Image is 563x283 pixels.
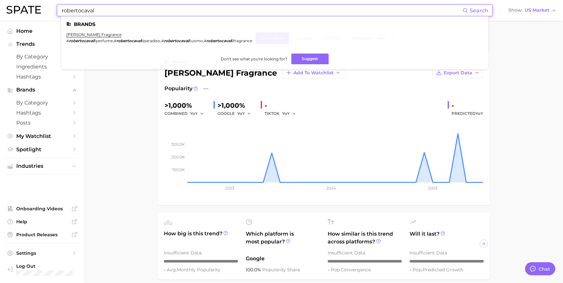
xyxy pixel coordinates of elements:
span: My Watchlist [16,133,68,139]
span: — [203,85,208,92]
div: Insufficient Data [410,249,484,257]
button: YoY [282,110,296,117]
tspan: 2025 [428,186,438,191]
div: – / 10 [328,260,402,263]
span: Which platform is most popular? [246,230,320,252]
div: combined [164,110,208,117]
span: Popularity [164,85,192,92]
span: # [66,38,69,43]
div: - [265,100,300,111]
span: by Category [16,54,68,60]
a: by Category [5,98,79,108]
a: Help [5,217,79,227]
em: robertocaval [116,38,141,43]
span: Search [470,7,488,14]
span: Ingredients [16,64,68,70]
a: by Category [5,52,79,62]
a: Log out. Currently logged in with e-mail doyeon@spate.nyc. [5,261,79,278]
a: Product Releases [5,230,79,240]
span: - [164,267,167,273]
a: Hashtags [5,108,79,118]
img: SPATE [7,6,41,14]
span: - [328,267,331,273]
div: Insufficient Data [164,249,238,257]
div: - [452,100,483,111]
span: Onboarding Videos [16,206,68,212]
em: robertocaval [69,38,94,43]
span: # [114,38,116,43]
tspan: 2023 [225,186,234,191]
span: How similar is this trend across platforms? [328,230,402,246]
span: monthly popularity [167,267,220,273]
button: Trends [5,39,79,49]
span: Help [16,219,68,225]
span: Settings [16,250,68,256]
span: Show [508,8,523,12]
span: Industries [16,163,68,169]
em: robertocaval [206,38,231,43]
span: Export Data [444,70,472,76]
a: My Watchlist [5,131,79,141]
a: Settings [5,248,79,258]
tspan: 2024 [326,186,336,191]
div: – / 10 [410,260,484,263]
button: Industries [5,161,79,171]
div: TIKTOK [265,110,300,117]
a: Hashtags [5,72,79,82]
span: YoY [476,111,483,116]
input: Search here for a brand, industry, or ingredient [61,5,463,16]
button: Scroll Right [479,240,488,248]
span: - [410,267,412,273]
a: Home [5,26,79,36]
a: Ingredients [5,62,79,72]
em: robertocaval [164,38,189,43]
span: YoY [282,111,290,116]
span: US Market [525,8,549,12]
span: popularity share [262,267,300,273]
a: [PERSON_NAME] fragrance [66,32,122,37]
a: Onboarding Videos [5,204,79,214]
button: YoY [190,110,204,117]
span: Will it last? [410,230,484,246]
span: Posts [16,120,68,126]
span: Spotlight [16,146,68,153]
span: >1,000% [164,102,192,109]
div: – / 10 [164,260,238,263]
span: predicted growth [412,267,463,273]
button: YoY [237,110,251,117]
span: # [161,38,164,43]
span: convergence [331,267,371,273]
div: Insufficient Data [328,249,402,257]
span: liparadiso [141,38,160,43]
div: , , , [66,38,252,43]
span: by Category [16,100,68,106]
abbr: popularity index [412,267,423,273]
span: YoY [237,111,245,116]
span: Don't see what you're looking for? [221,56,287,61]
span: liuomo [189,38,203,43]
div: [PERSON_NAME] fragrance [164,67,344,78]
span: # [204,38,206,43]
abbr: average [167,267,177,273]
span: Home [16,28,68,34]
span: Hashtags [16,110,68,116]
span: Predicted [452,110,483,117]
span: Hashtags [16,74,68,80]
a: Spotlight [5,144,79,154]
span: Product Releases [16,232,68,238]
button: Export Data [432,67,483,78]
span: Log Out [16,263,74,269]
button: Suggest [291,54,329,64]
span: lifragrance [231,38,252,43]
span: 100.0% [246,267,262,273]
span: Trends [16,41,68,47]
span: Google [246,255,320,263]
button: ShowUS Market [507,6,558,15]
span: YoY [190,111,198,116]
a: Posts [5,118,79,128]
span: Brands [16,87,68,93]
div: GOOGLE [217,110,255,117]
span: >1,000% [217,102,245,109]
abbr: popularity index [331,267,341,273]
li: Brands [66,21,483,27]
